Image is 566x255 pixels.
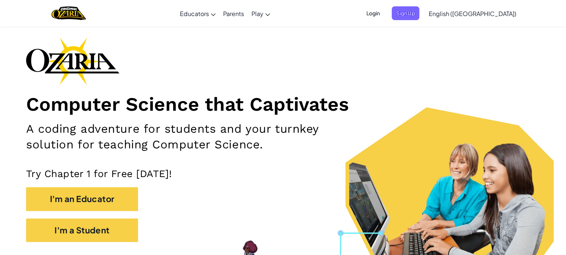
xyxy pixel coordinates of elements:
span: Play [251,10,263,18]
img: Ozaria branding logo [26,37,119,85]
button: Login [362,6,384,20]
a: Play [248,3,274,23]
a: Parents [219,3,248,23]
span: English ([GEOGRAPHIC_DATA]) [429,10,516,18]
a: Ozaria by CodeCombat logo [51,6,86,21]
img: Home [51,6,86,21]
h1: Computer Science that Captivates [26,92,540,116]
a: English ([GEOGRAPHIC_DATA]) [425,3,520,23]
span: Educators [180,10,209,18]
a: Educators [176,3,219,23]
button: I'm a Student [26,218,138,242]
button: I'm an Educator [26,187,138,211]
p: Try Chapter 1 for Free [DATE]! [26,167,540,180]
button: Sign Up [392,6,419,20]
h2: A coding adventure for students and your turnkey solution for teaching Computer Science. [26,121,370,152]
